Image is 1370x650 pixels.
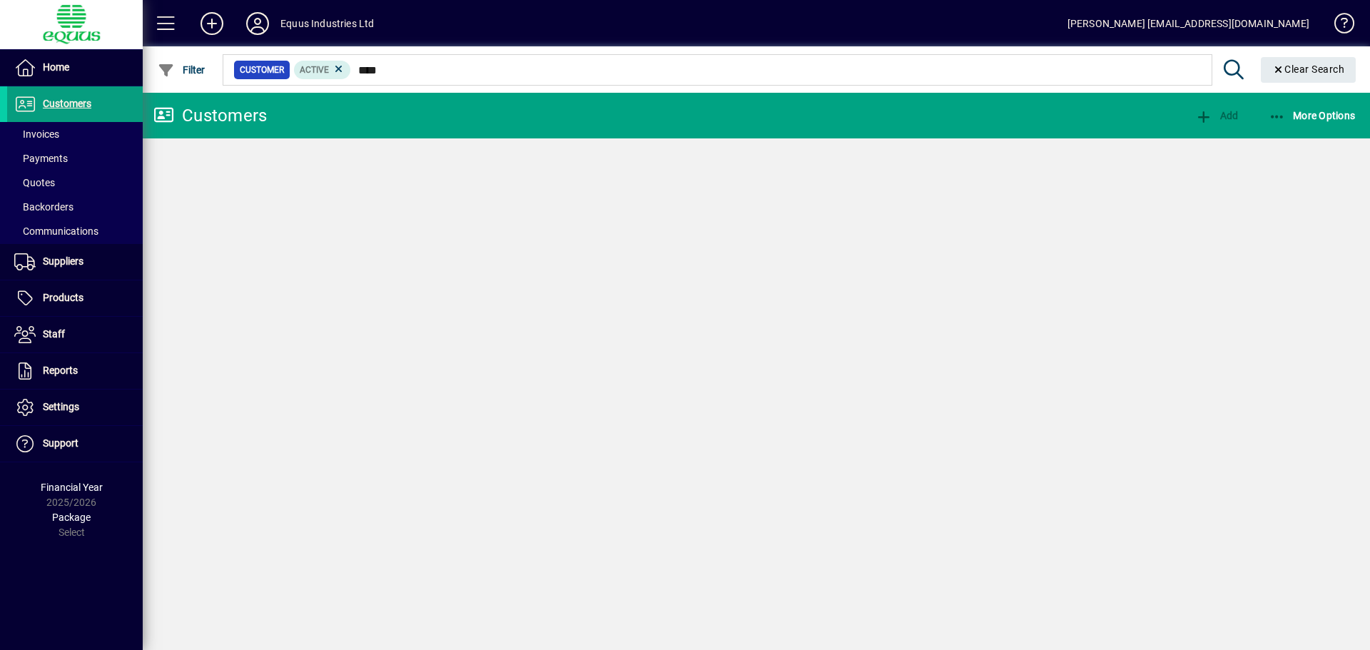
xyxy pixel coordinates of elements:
[1265,103,1359,128] button: More Options
[43,401,79,412] span: Settings
[1324,3,1352,49] a: Knowledge Base
[7,426,143,462] a: Support
[1261,57,1356,83] button: Clear
[154,57,209,83] button: Filter
[153,104,267,127] div: Customers
[43,61,69,73] span: Home
[14,153,68,164] span: Payments
[1272,64,1345,75] span: Clear Search
[7,353,143,389] a: Reports
[7,171,143,195] a: Quotes
[52,512,91,523] span: Package
[7,390,143,425] a: Settings
[1269,110,1356,121] span: More Options
[41,482,103,493] span: Financial Year
[7,122,143,146] a: Invoices
[14,128,59,140] span: Invoices
[240,63,284,77] span: Customer
[280,12,375,35] div: Equus Industries Ltd
[7,280,143,316] a: Products
[7,244,143,280] a: Suppliers
[1195,110,1238,121] span: Add
[189,11,235,36] button: Add
[7,195,143,219] a: Backorders
[43,255,83,267] span: Suppliers
[235,11,280,36] button: Profile
[7,219,143,243] a: Communications
[43,98,91,109] span: Customers
[43,437,78,449] span: Support
[1067,12,1309,35] div: [PERSON_NAME] [EMAIL_ADDRESS][DOMAIN_NAME]
[1192,103,1242,128] button: Add
[14,177,55,188] span: Quotes
[7,146,143,171] a: Payments
[43,328,65,340] span: Staff
[43,365,78,376] span: Reports
[43,292,83,303] span: Products
[14,225,98,237] span: Communications
[7,317,143,352] a: Staff
[294,61,351,79] mat-chip: Activation Status: Active
[158,64,205,76] span: Filter
[14,201,73,213] span: Backorders
[300,65,329,75] span: Active
[7,50,143,86] a: Home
